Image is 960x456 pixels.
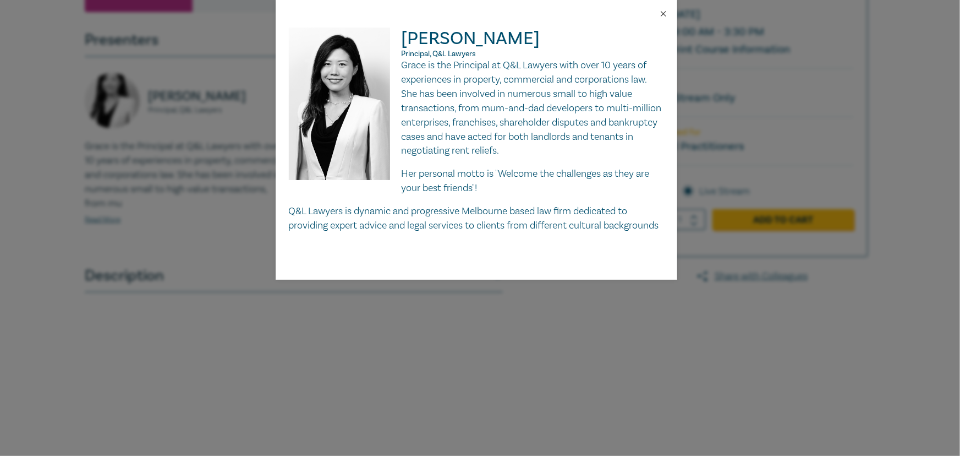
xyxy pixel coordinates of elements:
button: Close [659,9,668,19]
img: Grace Xiao [289,28,402,191]
h2: [PERSON_NAME] [289,28,664,58]
p: Her personal motto is "Welcome the challenges as they are your best friends"! [289,167,664,196]
p: Grace is the Principal at Q&L Lawyers with over 10 years of experiences in property, commercial a... [289,58,664,158]
p: Q&L Lawyers is dynamic and progressive Melbourne based law firm dedicated to providing expert adv... [289,204,664,233]
span: Principal, Q&L Lawyers [401,49,476,59]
